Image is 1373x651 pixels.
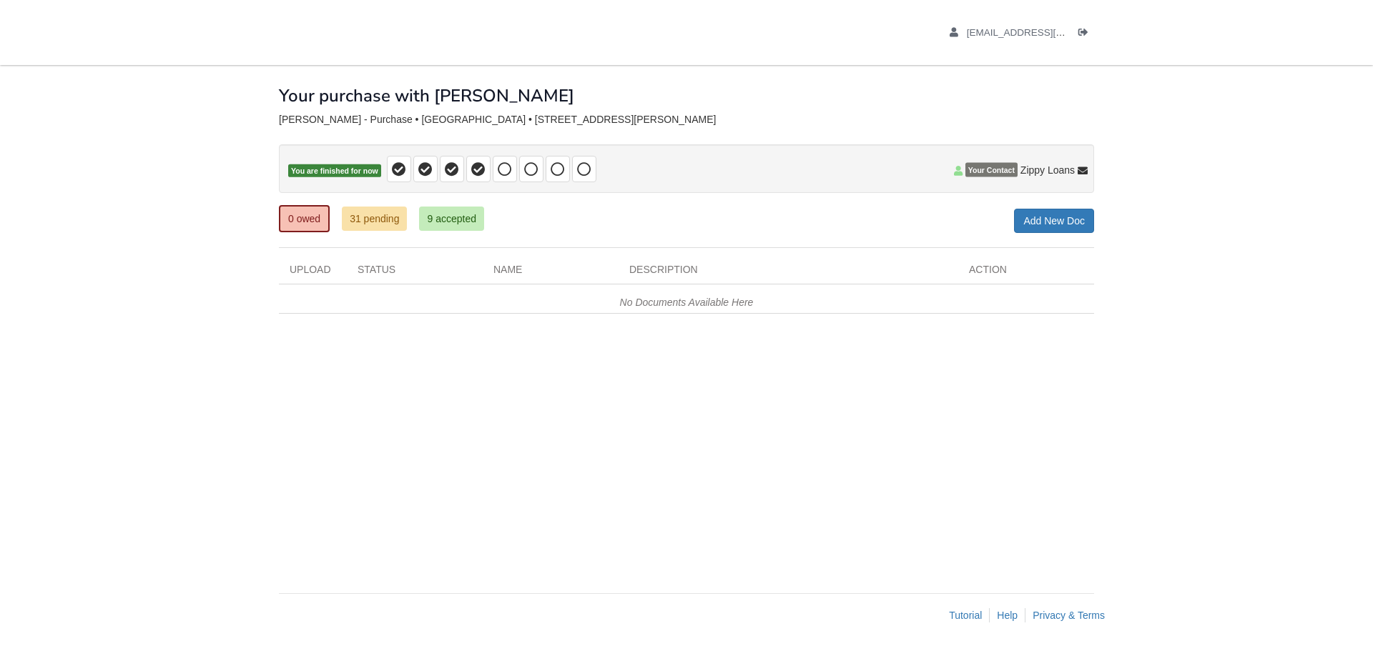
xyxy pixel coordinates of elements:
a: 0 owed [279,205,330,232]
span: nmonteiro65@gmail.com [967,27,1131,38]
div: Status [347,262,483,284]
a: Add New Doc [1014,209,1094,233]
a: Tutorial [949,610,982,621]
a: edit profile [950,27,1131,41]
div: Action [958,262,1094,284]
a: 9 accepted [419,207,484,231]
div: Description [619,262,958,284]
div: Name [483,262,619,284]
a: 31 pending [342,207,407,231]
h1: Your purchase with [PERSON_NAME] [279,86,574,105]
span: Zippy Loans [1020,163,1075,177]
div: Upload [279,262,347,284]
a: Help [997,610,1018,621]
div: [PERSON_NAME] - Purchase • [GEOGRAPHIC_DATA] • [STREET_ADDRESS][PERSON_NAME] [279,114,1094,126]
em: No Documents Available Here [620,297,754,308]
a: Privacy & Terms [1033,610,1105,621]
span: You are finished for now [288,164,381,178]
a: Log out [1078,27,1094,41]
span: Your Contact [965,163,1018,177]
